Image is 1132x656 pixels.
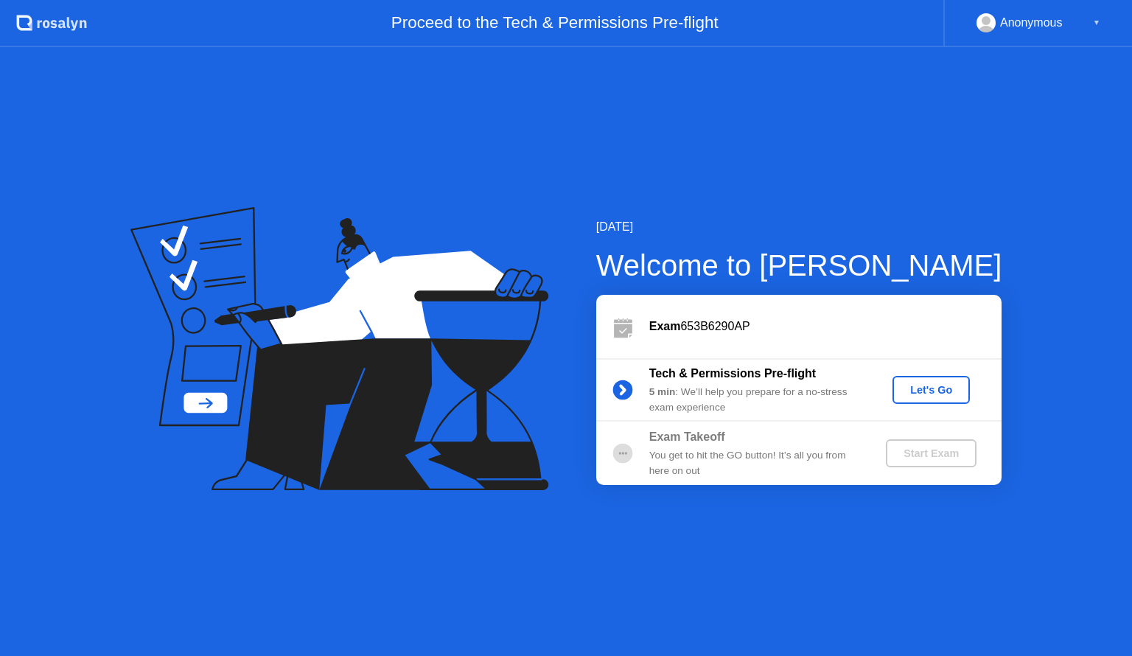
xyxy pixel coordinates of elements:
div: [DATE] [596,218,1002,236]
div: Anonymous [1000,13,1063,32]
div: ▼ [1093,13,1100,32]
div: You get to hit the GO button! It’s all you from here on out [649,448,862,478]
button: Start Exam [886,439,976,467]
b: Exam Takeoff [649,430,725,443]
b: 5 min [649,386,676,397]
div: : We’ll help you prepare for a no-stress exam experience [649,385,862,415]
div: Let's Go [898,384,964,396]
div: Welcome to [PERSON_NAME] [596,243,1002,287]
b: Tech & Permissions Pre-flight [649,367,816,380]
div: Start Exam [892,447,971,459]
b: Exam [649,320,681,332]
div: 653B6290AP [649,318,1002,335]
button: Let's Go [892,376,970,404]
